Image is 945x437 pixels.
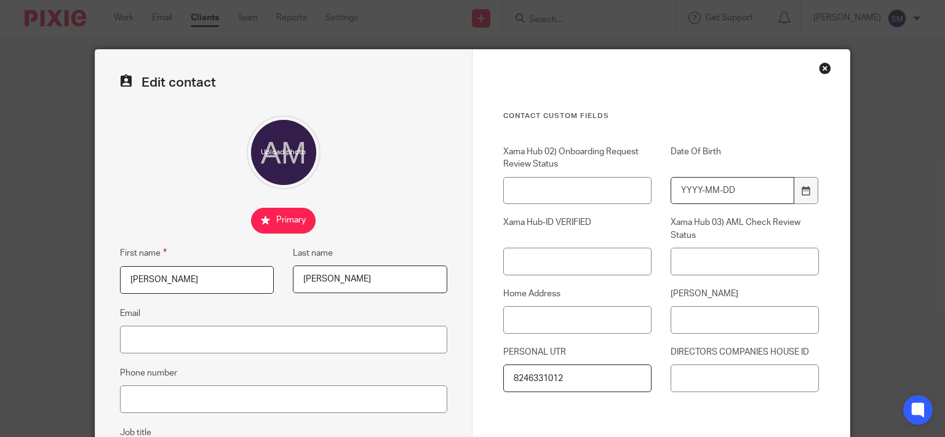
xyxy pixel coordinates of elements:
[671,177,794,205] input: YYYY-MM-DD
[671,346,819,358] label: DIRECTORS COMPANIES HOUSE ID
[120,367,177,379] label: Phone number
[819,62,831,74] div: Close this dialog window
[503,111,819,121] h3: Contact Custom fields
[503,146,652,171] label: Xama Hub 02) Onboarding Request Review Status
[120,307,140,320] label: Email
[503,346,652,358] label: PERSONAL UTR
[120,74,447,91] h2: Edit contact
[120,246,167,260] label: First name
[671,146,819,171] label: Date Of Birth
[671,288,819,300] label: [PERSON_NAME]
[503,288,652,300] label: Home Address
[503,216,652,242] label: Xama Hub-ID VERIFIED
[671,216,819,242] label: Xama Hub 03) AML Check Review Status
[293,247,333,259] label: Last name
